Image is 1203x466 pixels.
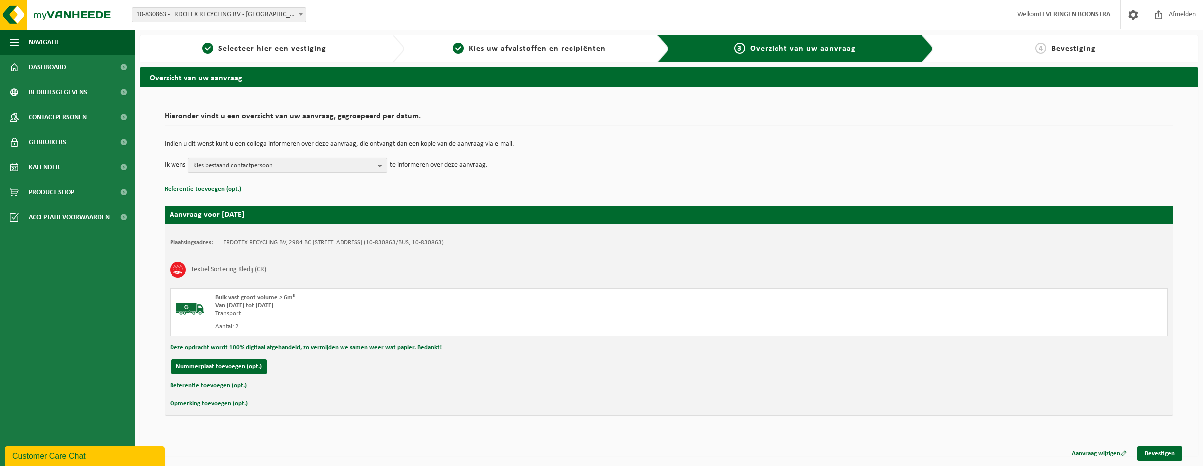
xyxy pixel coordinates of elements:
h2: Hieronder vindt u een overzicht van uw aanvraag, gegroepeerd per datum. [165,112,1173,126]
h2: Overzicht van uw aanvraag [140,67,1198,87]
h3: Textiel Sortering Kledij (CR) [191,262,266,278]
div: Transport [215,310,709,318]
span: Kalender [29,155,60,180]
span: Bulk vast groot volume > 6m³ [215,294,295,301]
span: Navigatie [29,30,60,55]
a: 1Selecteer hier een vestiging [145,43,384,55]
div: Aantal: 2 [215,323,709,331]
button: Referentie toevoegen (opt.) [165,183,241,196]
span: Kies uw afvalstoffen en recipiënten [469,45,606,53]
span: Dashboard [29,55,66,80]
a: Aanvraag wijzigen [1064,446,1134,461]
span: Product Shop [29,180,74,205]
iframe: chat widget [5,444,167,466]
p: te informeren over deze aanvraag. [390,158,488,173]
span: Gebruikers [29,130,66,155]
button: Opmerking toevoegen (opt.) [170,397,248,410]
span: Acceptatievoorwaarden [29,205,110,230]
strong: Plaatsingsadres: [170,239,213,246]
span: Bedrijfsgegevens [29,80,87,105]
span: Selecteer hier een vestiging [218,45,326,53]
button: Deze opdracht wordt 100% digitaal afgehandeld, zo vermijden we samen weer wat papier. Bedankt! [170,341,442,354]
span: 3 [734,43,745,54]
span: Bevestiging [1051,45,1096,53]
strong: Aanvraag voor [DATE] [170,211,244,219]
span: 1 [202,43,213,54]
span: Contactpersonen [29,105,87,130]
a: Bevestigen [1137,446,1182,461]
a: 2Kies uw afvalstoffen en recipiënten [409,43,649,55]
p: Ik wens [165,158,185,173]
button: Referentie toevoegen (opt.) [170,379,247,392]
img: BL-SO-LV.png [175,294,205,324]
span: Kies bestaand contactpersoon [193,158,374,173]
strong: LEVERINGEN BOONSTRA [1039,11,1110,18]
span: Overzicht van uw aanvraag [750,45,856,53]
span: 10-830863 - ERDOTEX RECYCLING BV - Ridderkerk [132,7,306,22]
span: 2 [453,43,464,54]
strong: Van [DATE] tot [DATE] [215,302,273,309]
span: 4 [1035,43,1046,54]
p: Indien u dit wenst kunt u een collega informeren over deze aanvraag, die ontvangt dan een kopie v... [165,141,1173,148]
button: Kies bestaand contactpersoon [188,158,387,173]
td: ERDOTEX RECYCLING BV, 2984 BC [STREET_ADDRESS] (10-830863/BUS, 10-830863) [223,239,444,247]
button: Nummerplaat toevoegen (opt.) [171,359,267,374]
span: 10-830863 - ERDOTEX RECYCLING BV - Ridderkerk [132,8,306,22]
